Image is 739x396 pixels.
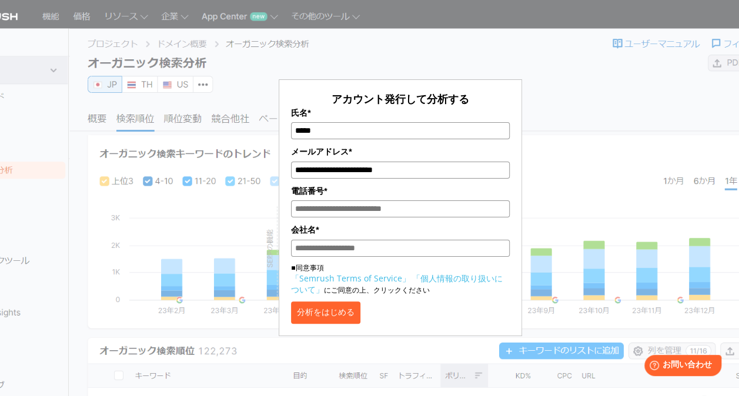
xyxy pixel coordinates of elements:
[291,273,503,295] a: 「個人情報の取り扱いについて」
[291,301,360,324] button: 分析をはじめる
[332,92,469,106] span: アカウント発行して分析する
[291,184,510,197] label: 電話番号*
[291,145,510,158] label: メールアドレス*
[291,263,510,296] p: ■同意事項 にご同意の上、クリックください
[634,350,726,383] iframe: Help widget launcher
[291,273,410,284] a: 「Semrush Terms of Service」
